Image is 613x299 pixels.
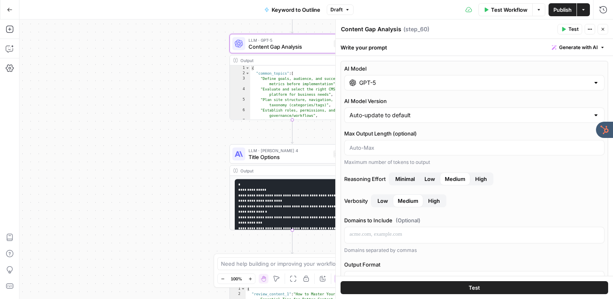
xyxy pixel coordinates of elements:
[478,3,532,16] button: Test Workflow
[240,57,333,64] div: Output
[428,197,440,205] span: High
[336,39,613,56] div: Write your prompt
[330,6,343,13] span: Draft
[491,6,527,14] span: Test Workflow
[344,247,604,254] div: Domains separated by commas
[423,194,445,207] button: VerbosityLowMedium
[230,76,250,87] div: 3
[344,129,604,138] label: Max Output Length (optional)
[327,4,354,15] button: Draft
[469,284,480,292] span: Test
[445,175,465,183] span: Medium
[291,120,294,144] g: Edge from step_60 to step_42
[341,25,401,33] textarea: Content Gap Analysis
[559,44,598,51] span: Generate with AI
[549,42,608,53] button: Generate with AI
[230,71,250,76] div: 2
[230,108,250,118] div: 6
[229,34,355,120] div: LLM · GPT-5Content Gap AnalysisStep 60Output{ "common_topics":[ "Define goals, audience, and succ...
[230,97,250,108] div: 5
[241,286,245,292] span: Toggle code folding, rows 1 through 3
[344,159,604,166] div: Maximum number of tokens to output
[344,260,604,269] label: Output Format
[240,168,333,174] div: Output
[249,153,330,161] span: Title Options
[553,6,572,14] span: Publish
[344,194,604,207] label: Verbosity
[349,111,589,119] input: Auto-update to default
[377,197,388,205] span: Low
[230,118,250,129] div: 7
[272,6,320,14] span: Keyword to Outline
[359,79,589,87] input: Select a model
[230,286,246,292] div: 1
[557,24,582,34] button: Test
[568,26,579,33] span: Test
[470,172,492,185] button: Reasoning EffortMinimalLowMedium
[373,194,393,207] button: VerbosityMediumHigh
[249,147,330,154] span: LLM · [PERSON_NAME] 4
[230,87,250,97] div: 4
[549,3,577,16] button: Publish
[403,25,429,33] span: ( step_60 )
[396,216,420,224] span: (Optional)
[344,65,604,73] label: AI Model
[249,37,330,43] span: LLM · GPT-5
[230,66,250,71] div: 1
[349,275,589,283] input: JSON
[398,197,418,205] span: Medium
[344,216,604,224] label: Domains to Include
[249,43,330,51] span: Content Gap Analysis
[344,97,604,105] label: AI Model Version
[395,175,415,183] span: Minimal
[349,144,599,152] input: Auto-Max
[245,71,250,76] span: Toggle code folding, rows 2 through 15
[231,275,242,282] span: 100%
[475,175,487,183] span: High
[390,172,420,185] button: Reasoning EffortLowMediumHigh
[245,66,250,71] span: Toggle code folding, rows 1 through 113
[424,175,435,183] span: Low
[259,3,325,16] button: Keyword to Outline
[344,172,604,185] label: Reasoning Effort
[291,230,294,254] g: Edge from step_42 to step_44
[341,281,608,294] button: Test
[420,172,440,185] button: Reasoning EffortMinimalMediumHigh
[291,10,294,33] g: Edge from step_46 to step_60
